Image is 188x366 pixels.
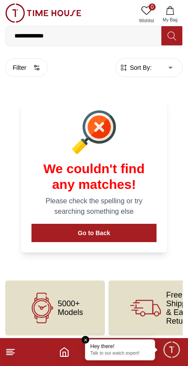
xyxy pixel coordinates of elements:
[31,161,157,192] h1: We couldn't find any matches!
[149,3,156,10] span: 0
[91,351,150,357] p: Talk to our watch expert!
[136,3,157,26] a: 0Wishlist
[59,347,70,357] a: Home
[136,17,157,24] span: Wishlist
[58,299,83,317] span: 5000+ Models
[128,63,152,72] span: Sort By:
[159,17,181,23] span: My Bag
[82,336,90,344] em: Close tooltip
[157,3,183,26] button: My Bag
[31,224,157,242] button: Go to Back
[119,63,152,72] button: Sort By:
[31,196,157,217] p: Please check the spelling or try searching something else
[5,58,48,77] button: Filter
[91,343,150,350] div: Hey there!
[162,340,181,359] div: Chat Widget
[5,3,81,23] img: ...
